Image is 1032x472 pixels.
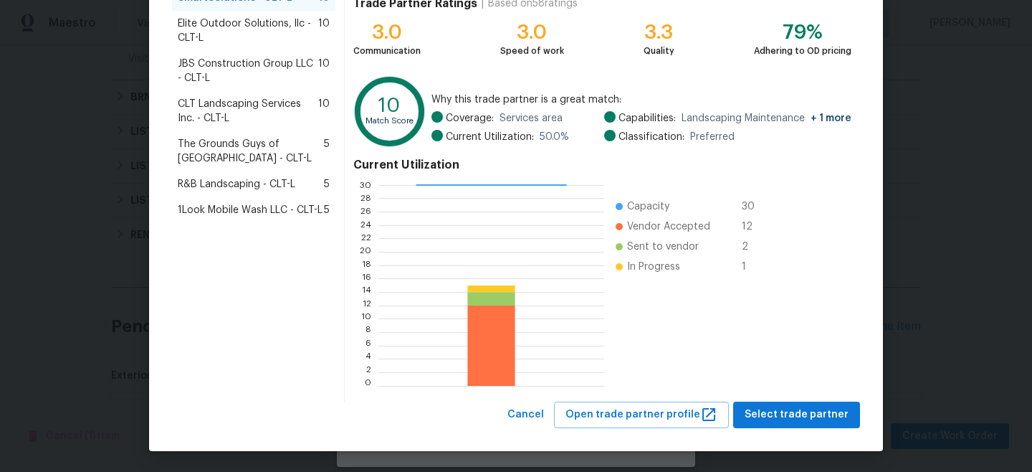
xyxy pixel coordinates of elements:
[378,95,401,115] text: 10
[644,25,674,39] div: 3.3
[360,247,371,256] text: 20
[362,288,371,296] text: 14
[431,93,851,107] span: Why this trade partner is a great match:
[627,199,669,214] span: Capacity
[324,203,330,217] span: 5
[353,44,421,58] div: Communication
[324,177,330,192] span: 5
[618,130,684,144] span: Classification:
[360,181,371,189] text: 30
[627,260,680,274] span: In Progress
[360,207,371,216] text: 26
[500,44,564,58] div: Speed of work
[353,25,421,39] div: 3.0
[742,220,765,234] span: 12
[360,221,371,230] text: 24
[627,240,699,254] span: Sent to vendor
[811,113,851,123] span: + 1 more
[318,16,330,45] span: 10
[365,382,371,390] text: 0
[500,111,563,126] span: Services area
[178,16,318,45] span: Elite Outdoor Solutions, llc - CLT-L
[446,130,534,144] span: Current Utilization:
[178,177,295,192] span: R&B Landscaping - CLT-L
[365,354,371,363] text: 4
[682,111,851,126] span: Landscaping Maintenance
[362,274,371,283] text: 16
[360,194,371,202] text: 28
[627,220,710,234] span: Vendor Accepted
[502,402,550,428] button: Cancel
[507,406,544,424] span: Cancel
[742,240,765,254] span: 2
[363,301,371,310] text: 12
[500,25,564,39] div: 3.0
[365,341,371,350] text: 6
[540,130,569,144] span: 50.0 %
[742,199,765,214] span: 30
[365,117,414,125] text: Match Score
[742,260,765,274] span: 1
[618,111,676,126] span: Capabilities:
[178,57,318,85] span: JBS Construction Group LLC - CLT-L
[754,25,851,39] div: 79%
[733,402,860,428] button: Select trade partner
[366,368,371,377] text: 2
[178,137,324,166] span: The Grounds Guys of [GEOGRAPHIC_DATA] - CLT-L
[362,261,371,270] text: 18
[365,328,371,336] text: 8
[754,44,851,58] div: Adhering to OD pricing
[745,406,849,424] span: Select trade partner
[565,406,717,424] span: Open trade partner profile
[318,97,330,126] span: 10
[178,97,318,126] span: CLT Landscaping Services Inc. - CLT-L
[644,44,674,58] div: Quality
[361,234,371,242] text: 22
[446,111,494,126] span: Coverage:
[318,57,330,85] span: 10
[690,130,735,144] span: Preferred
[353,158,851,172] h4: Current Utilization
[324,137,330,166] span: 5
[554,402,729,428] button: Open trade partner profile
[178,203,322,217] span: 1Look Mobile Wash LLC - CLT-L
[361,314,371,323] text: 10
